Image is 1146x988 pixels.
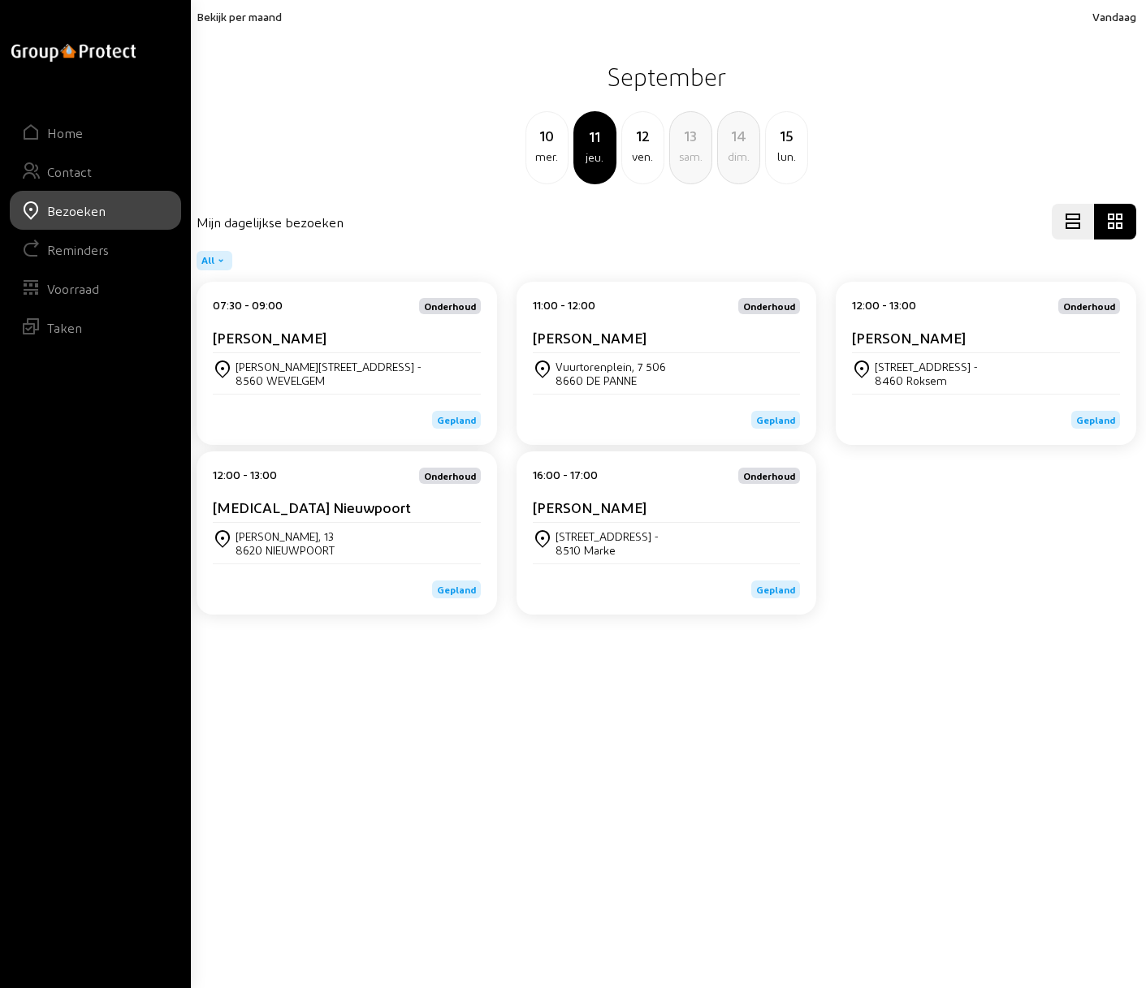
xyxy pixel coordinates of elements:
div: 10 [526,124,568,147]
h2: September [197,56,1136,97]
div: lun. [766,147,807,166]
span: Bekijk per maand [197,10,282,24]
span: Onderhoud [1063,301,1115,311]
cam-card-title: [PERSON_NAME] [852,329,966,346]
cam-card-title: [MEDICAL_DATA] Nieuwpoort [213,498,411,516]
cam-card-title: [PERSON_NAME] [533,498,647,516]
div: 11:00 - 12:00 [533,298,595,314]
div: Bezoeken [47,203,106,218]
span: Gepland [756,414,795,425]
span: Onderhoud [743,471,795,481]
span: Onderhoud [743,301,795,311]
div: 11 [575,125,615,148]
a: Reminders [10,230,181,269]
span: Onderhoud [424,471,476,481]
div: sam. [670,147,711,166]
span: Gepland [437,584,476,595]
div: Reminders [47,242,109,257]
div: [STREET_ADDRESS] - [556,529,659,543]
div: mer. [526,147,568,166]
div: 12:00 - 13:00 [852,298,916,314]
div: 12 [622,124,664,147]
span: Onderhoud [424,301,476,311]
div: dim. [718,147,759,166]
a: Home [10,113,181,152]
div: [PERSON_NAME], 13 [236,529,335,543]
span: All [201,254,214,267]
div: Voorraad [47,281,99,296]
span: Gepland [756,584,795,595]
div: [PERSON_NAME][STREET_ADDRESS] - [236,360,422,373]
span: Gepland [437,414,476,425]
div: 13 [670,124,711,147]
a: Bezoeken [10,191,181,230]
img: logo-oneline.png [11,44,136,62]
div: 8620 NIEUWPOORT [236,543,335,557]
div: 15 [766,124,807,147]
div: Home [47,125,83,140]
a: Voorraad [10,269,181,308]
div: 16:00 - 17:00 [533,468,598,484]
span: Gepland [1076,414,1115,425]
cam-card-title: [PERSON_NAME] [533,329,647,346]
div: 12:00 - 13:00 [213,468,277,484]
span: Vandaag [1092,10,1136,24]
div: Taken [47,320,82,335]
a: Taken [10,308,181,347]
div: ven. [622,147,664,166]
div: jeu. [575,148,615,167]
a: Contact [10,152,181,191]
cam-card-title: [PERSON_NAME] [213,329,327,346]
div: 14 [718,124,759,147]
div: 8510 Marke [556,543,659,557]
div: 07:30 - 09:00 [213,298,283,314]
div: 8460 Roksem [875,373,978,387]
div: [STREET_ADDRESS] - [875,360,978,373]
h4: Mijn dagelijkse bezoeken [197,214,344,230]
div: Contact [47,164,92,179]
div: 8660 DE PANNE [556,373,666,387]
div: 8560 WEVELGEM [236,373,422,387]
div: Vuurtorenplein, 7 506 [556,360,666,373]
